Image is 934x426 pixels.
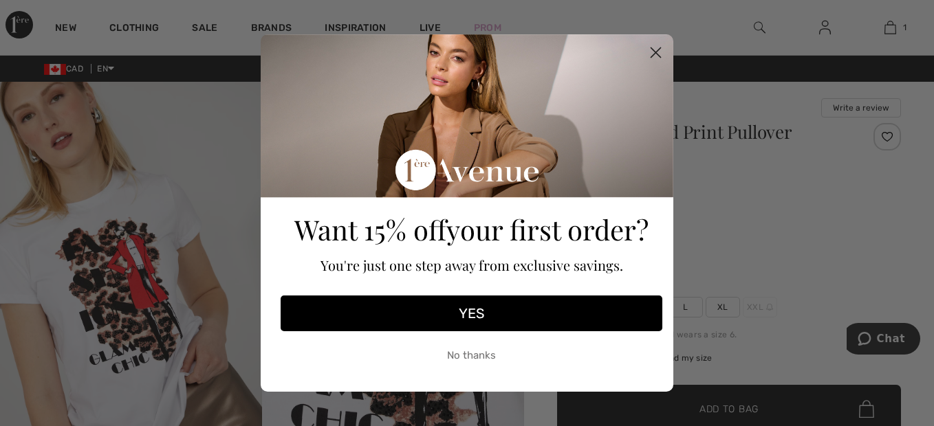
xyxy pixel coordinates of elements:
span: Want 15% off [294,211,446,247]
span: your first order? [446,211,649,247]
span: Chat [30,10,58,22]
button: YES [281,295,662,331]
button: No thanks [281,338,662,372]
button: Close dialog [644,41,668,65]
span: You're just one step away from exclusive savings. [321,256,623,274]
